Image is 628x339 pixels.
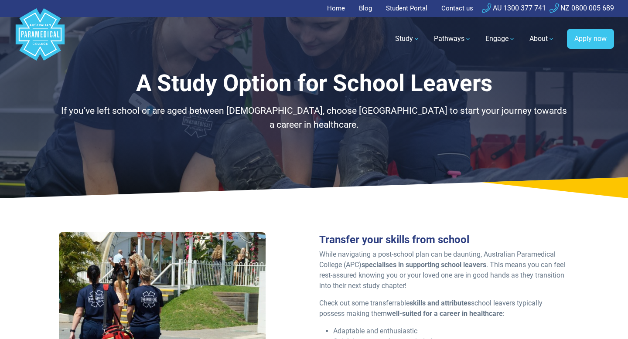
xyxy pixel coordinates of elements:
[567,29,614,49] a: Apply now
[333,326,569,336] li: Adaptable and enthusiastic
[387,309,503,318] strong: well-suited for a career in healthcare
[390,27,425,51] a: Study
[14,17,66,61] a: Australian Paramedical College
[59,70,569,97] h1: A Study Option for School Leavers
[59,104,569,132] p: If you’ve left school or are aged between [DEMOGRAPHIC_DATA], choose [GEOGRAPHIC_DATA] to start y...
[427,299,471,307] strong: and attributes
[410,299,426,307] strong: skills
[429,27,477,51] a: Pathways
[482,4,546,12] a: AU 1300 377 741
[319,298,569,319] p: Check out some transferrable school leavers typically possess making them :
[319,249,569,291] p: While navigating a post-school plan can be daunting, Australian Paramedical College (APC) . This ...
[319,234,569,246] h3: Transfer your skills from school
[362,261,486,269] strong: specialises in supporting school leavers
[549,4,614,12] a: NZ 0800 005 689
[524,27,560,51] a: About
[480,27,521,51] a: Engage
